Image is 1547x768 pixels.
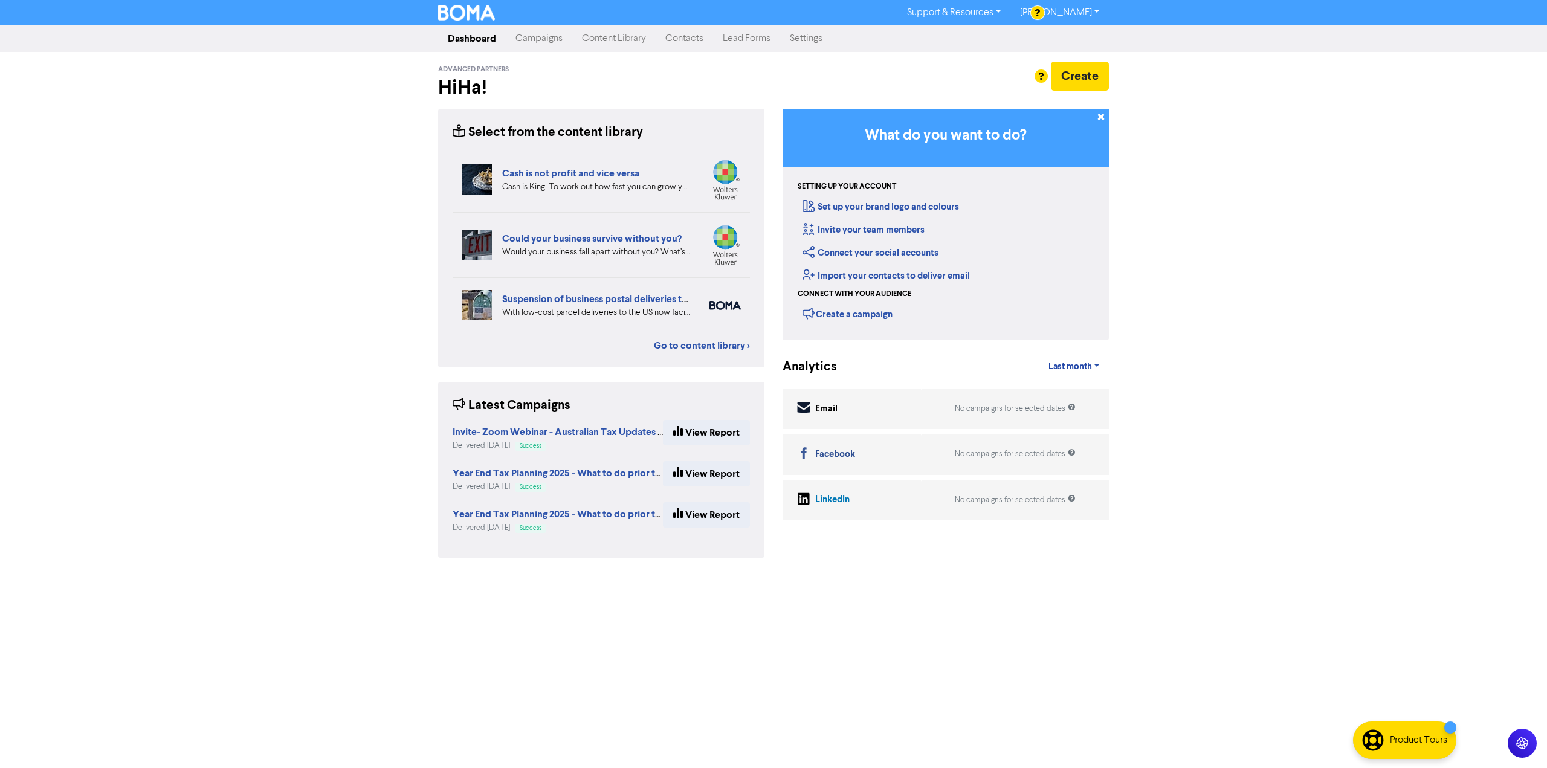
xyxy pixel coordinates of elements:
[572,27,656,51] a: Content Library
[453,508,694,520] strong: Year End Tax Planning 2025 - What to do prior to [DATE]
[803,247,938,259] a: Connect your social accounts
[438,65,509,74] span: Advanced Partners
[1051,62,1109,91] button: Create
[798,181,896,192] div: Setting up your account
[798,289,911,300] div: Connect with your audience
[955,448,1076,460] div: No campaigns for selected dates
[1048,361,1092,372] span: Last month
[955,494,1076,506] div: No campaigns for selected dates
[453,440,663,451] div: Delivered [DATE]
[803,305,893,323] div: Create a campaign
[502,233,682,245] a: Could your business survive without you?
[453,510,694,520] a: Year End Tax Planning 2025 - What to do prior to [DATE]
[897,3,1010,22] a: Support & Resources
[656,27,713,51] a: Contacts
[815,493,850,507] div: LinkedIn
[502,181,691,193] div: Cash is King. To work out how fast you can grow your business, you need to look at your projected...
[520,443,541,449] span: Success
[654,338,750,353] a: Go to content library >
[453,481,663,492] div: Delivered [DATE]
[506,27,572,51] a: Campaigns
[709,225,741,265] img: wolterskluwer
[453,426,767,438] strong: Invite- Zoom Webinar - Australian Tax Updates & Year-End Planning 2025
[453,469,751,479] a: Year End Tax Planning 2025 - What to do prior to [DATE] (Duplicated)
[453,522,663,534] div: Delivered [DATE]
[780,27,832,51] a: Settings
[783,358,822,376] div: Analytics
[502,167,639,179] a: Cash is not profit and vice versa
[502,293,928,305] a: Suspension of business postal deliveries to the [GEOGRAPHIC_DATA]: what options do you have?
[815,402,838,416] div: Email
[801,127,1091,144] h3: What do you want to do?
[663,461,750,486] a: View Report
[713,27,780,51] a: Lead Forms
[955,403,1076,415] div: No campaigns for selected dates
[803,224,925,236] a: Invite your team members
[502,306,691,319] div: With low-cost parcel deliveries to the US now facing tariffs, many international postal services ...
[1010,3,1109,22] a: [PERSON_NAME]
[709,160,741,200] img: wolterskluwer
[453,123,643,142] div: Select from the content library
[453,467,751,479] strong: Year End Tax Planning 2025 - What to do prior to [DATE] (Duplicated)
[1487,710,1547,768] iframe: Chat Widget
[520,484,541,490] span: Success
[453,428,767,437] a: Invite- Zoom Webinar - Australian Tax Updates & Year-End Planning 2025
[783,109,1109,340] div: Getting Started in BOMA
[502,246,691,259] div: Would your business fall apart without you? What’s your Plan B in case of accident, illness, or j...
[520,525,541,531] span: Success
[803,270,970,282] a: Import your contacts to deliver email
[815,448,855,462] div: Facebook
[438,76,764,99] h2: Hi Ha !
[438,5,495,21] img: BOMA Logo
[453,396,570,415] div: Latest Campaigns
[803,201,959,213] a: Set up your brand logo and colours
[709,301,741,310] img: boma
[663,420,750,445] a: View Report
[438,27,506,51] a: Dashboard
[663,502,750,528] a: View Report
[1039,355,1109,379] a: Last month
